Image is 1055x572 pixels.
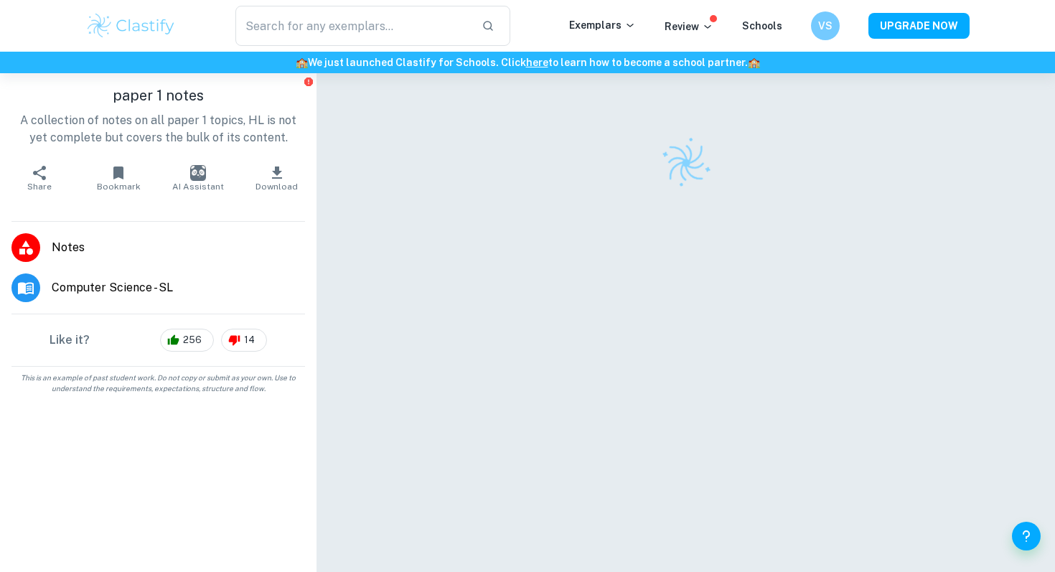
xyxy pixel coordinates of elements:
[296,57,308,68] span: 🏫
[79,158,158,198] button: Bookmark
[160,329,214,352] div: 256
[175,333,210,347] span: 256
[97,182,141,192] span: Bookmark
[303,76,314,87] button: Report issue
[159,158,238,198] button: AI Assistant
[27,182,52,192] span: Share
[236,333,263,347] span: 14
[1012,522,1041,550] button: Help and Feedback
[569,17,636,33] p: Exemplars
[817,18,834,34] h6: VS
[85,11,177,40] img: Clastify logo
[652,128,721,197] img: Clastify logo
[52,279,305,296] span: Computer Science - SL
[238,158,316,198] button: Download
[811,11,840,40] button: VS
[3,55,1052,70] h6: We just launched Clastify for Schools. Click to learn how to become a school partner.
[235,6,470,46] input: Search for any exemplars...
[50,332,90,349] h6: Like it?
[742,20,782,32] a: Schools
[11,85,305,106] h1: paper 1 notes
[52,239,305,256] span: Notes
[748,57,760,68] span: 🏫
[665,19,713,34] p: Review
[172,182,224,192] span: AI Assistant
[190,165,206,181] img: AI Assistant
[868,13,970,39] button: UPGRADE NOW
[11,112,305,146] p: A collection of notes on all paper 1 topics, HL is not yet complete but covers the bulk of its co...
[255,182,298,192] span: Download
[6,372,311,394] span: This is an example of past student work. Do not copy or submit as your own. Use to understand the...
[221,329,267,352] div: 14
[526,57,548,68] a: here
